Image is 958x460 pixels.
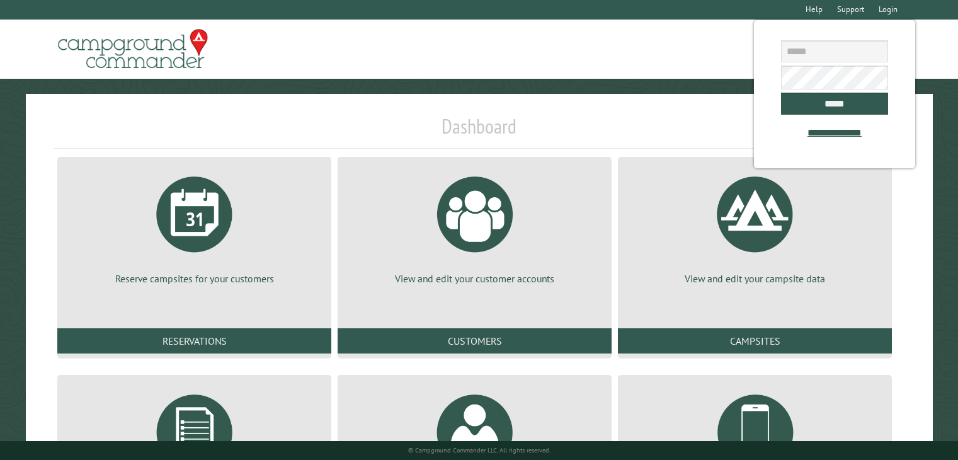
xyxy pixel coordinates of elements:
[72,167,316,285] a: Reserve campsites for your customers
[408,446,550,454] small: © Campground Commander LLC. All rights reserved.
[353,167,596,285] a: View and edit your customer accounts
[54,25,212,74] img: Campground Commander
[618,328,892,354] a: Campsites
[633,167,877,285] a: View and edit your campsite data
[54,114,904,149] h1: Dashboard
[338,328,612,354] a: Customers
[57,328,331,354] a: Reservations
[633,272,877,285] p: View and edit your campsite data
[353,272,596,285] p: View and edit your customer accounts
[72,272,316,285] p: Reserve campsites for your customers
